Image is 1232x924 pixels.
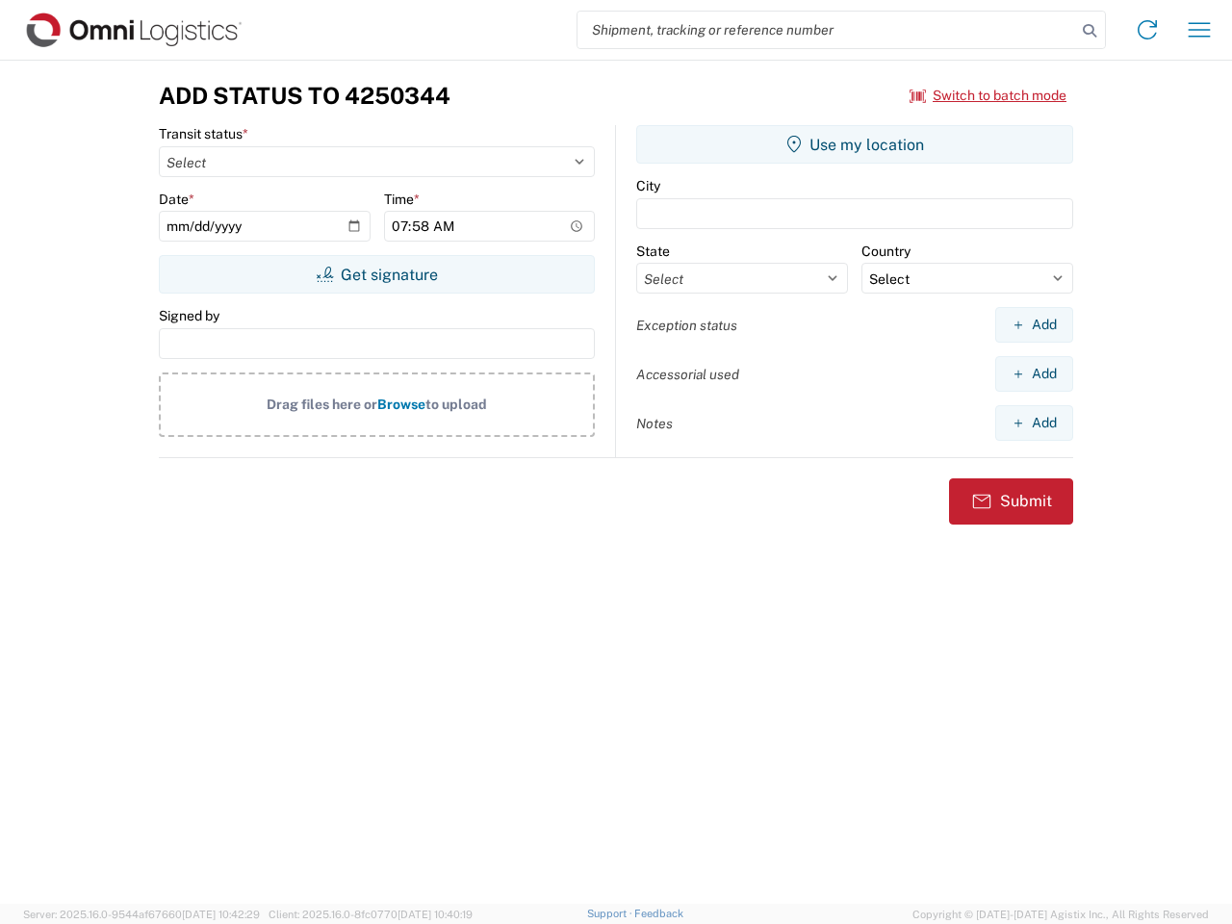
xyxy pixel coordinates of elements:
[636,125,1073,164] button: Use my location
[910,80,1066,112] button: Switch to batch mode
[159,255,595,294] button: Get signature
[861,243,911,260] label: Country
[949,478,1073,525] button: Submit
[267,397,377,412] span: Drag files here or
[159,307,219,324] label: Signed by
[636,317,737,334] label: Exception status
[636,366,739,383] label: Accessorial used
[377,397,425,412] span: Browse
[398,909,473,920] span: [DATE] 10:40:19
[159,125,248,142] label: Transit status
[587,908,635,919] a: Support
[182,909,260,920] span: [DATE] 10:42:29
[159,191,194,208] label: Date
[425,397,487,412] span: to upload
[636,177,660,194] label: City
[912,906,1209,923] span: Copyright © [DATE]-[DATE] Agistix Inc., All Rights Reserved
[634,908,683,919] a: Feedback
[995,307,1073,343] button: Add
[384,191,420,208] label: Time
[995,356,1073,392] button: Add
[159,82,450,110] h3: Add Status to 4250344
[995,405,1073,441] button: Add
[23,909,260,920] span: Server: 2025.16.0-9544af67660
[636,415,673,432] label: Notes
[636,243,670,260] label: State
[577,12,1076,48] input: Shipment, tracking or reference number
[269,909,473,920] span: Client: 2025.16.0-8fc0770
